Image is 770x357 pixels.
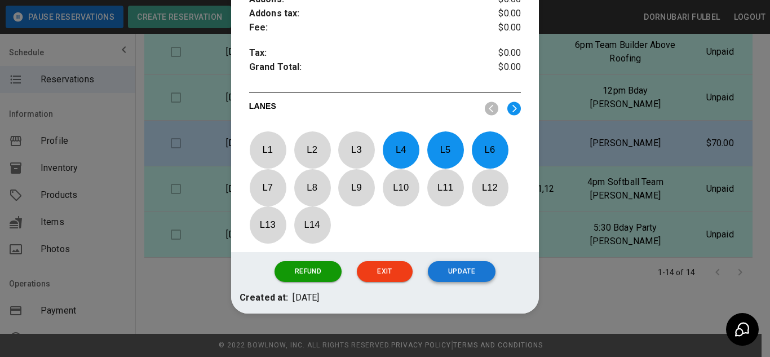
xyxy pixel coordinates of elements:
p: L 1 [249,136,286,163]
p: Grand Total : [249,60,476,77]
p: $0.00 [476,46,521,60]
p: LANES [249,100,476,116]
p: L 12 [471,174,508,201]
p: L 9 [338,174,375,201]
p: L 11 [427,174,464,201]
img: right.svg [507,102,521,116]
p: $0.00 [476,60,521,77]
p: Addons tax : [249,7,476,21]
p: Fee : [249,21,476,35]
p: Tax : [249,46,476,60]
button: Refund [275,261,342,282]
p: L 3 [338,136,375,163]
p: L 6 [471,136,508,163]
p: $0.00 [476,7,521,21]
p: [DATE] [293,291,319,305]
p: L 4 [382,136,419,163]
button: Exit [357,261,412,282]
img: nav_left.svg [485,102,498,116]
p: L 13 [249,211,286,238]
p: L 5 [427,136,464,163]
p: L 10 [382,174,419,201]
p: L 7 [249,174,286,201]
p: L 14 [294,211,331,238]
p: $0.00 [476,21,521,35]
button: Update [428,261,495,282]
p: L 8 [294,174,331,201]
p: L 2 [294,136,331,163]
p: Created at: [240,291,289,305]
